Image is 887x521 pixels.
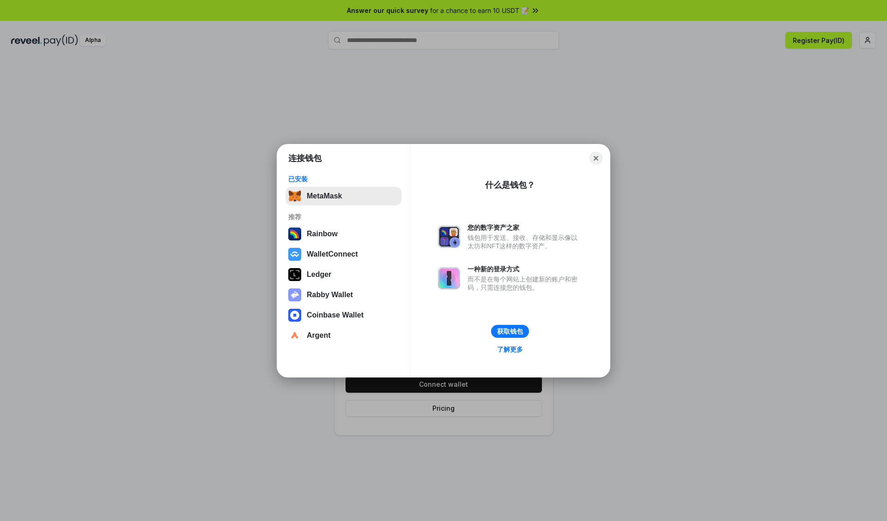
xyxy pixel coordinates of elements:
[288,309,301,322] img: svg+xml,%3Csvg%20width%3D%2228%22%20height%3D%2228%22%20viewBox%3D%220%200%2028%2028%22%20fill%3D...
[286,245,401,263] button: WalletConnect
[307,311,364,319] div: Coinbase Wallet
[286,265,401,284] button: Ledger
[288,248,301,261] img: svg+xml,%3Csvg%20width%3D%2228%22%20height%3D%2228%22%20viewBox%3D%220%200%2028%2028%22%20fill%3D...
[307,230,338,238] div: Rainbow
[286,187,401,205] button: MetaMask
[288,190,301,203] img: svg+xml,%3Csvg%20fill%3D%22none%22%20height%3D%2233%22%20viewBox%3D%220%200%2035%2033%22%20width%...
[497,327,523,335] div: 获取钱包
[286,286,401,304] button: Rabby Wallet
[485,180,535,191] div: 什么是钱包？
[468,275,582,292] div: 而不是在每个网站上创建新的账户和密码，只需连接您的钱包。
[589,152,602,165] button: Close
[288,213,399,221] div: 推荐
[497,345,523,353] div: 了解更多
[288,153,322,164] h1: 连接钱包
[491,325,529,338] button: 获取钱包
[288,228,301,240] img: svg+xml,%3Csvg%20width%3D%22120%22%20height%3D%22120%22%20viewBox%3D%220%200%20120%20120%22%20fil...
[492,343,529,355] a: 了解更多
[288,329,301,342] img: svg+xml,%3Csvg%20width%3D%2228%22%20height%3D%2228%22%20viewBox%3D%220%200%2028%2028%22%20fill%3D...
[438,267,460,289] img: svg+xml,%3Csvg%20xmlns%3D%22http%3A%2F%2Fwww.w3.org%2F2000%2Fsvg%22%20fill%3D%22none%22%20viewBox...
[307,270,331,279] div: Ledger
[288,288,301,301] img: svg+xml,%3Csvg%20xmlns%3D%22http%3A%2F%2Fwww.w3.org%2F2000%2Fsvg%22%20fill%3D%22none%22%20viewBox...
[468,223,582,232] div: 您的数字资产之家
[288,268,301,281] img: svg+xml,%3Csvg%20xmlns%3D%22http%3A%2F%2Fwww.w3.org%2F2000%2Fsvg%22%20width%3D%2228%22%20height%3...
[288,175,399,183] div: 已安装
[468,234,582,250] div: 钱包用于发送、接收、存储和显示像以太坊和NFT这样的数字资产。
[286,326,401,345] button: Argent
[286,225,401,243] button: Rainbow
[307,250,358,258] div: WalletConnect
[307,331,331,340] div: Argent
[286,306,401,324] button: Coinbase Wallet
[468,265,582,273] div: 一种新的登录方式
[438,226,460,248] img: svg+xml,%3Csvg%20xmlns%3D%22http%3A%2F%2Fwww.w3.org%2F2000%2Fsvg%22%20fill%3D%22none%22%20viewBox...
[307,192,342,200] div: MetaMask
[307,291,353,299] div: Rabby Wallet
